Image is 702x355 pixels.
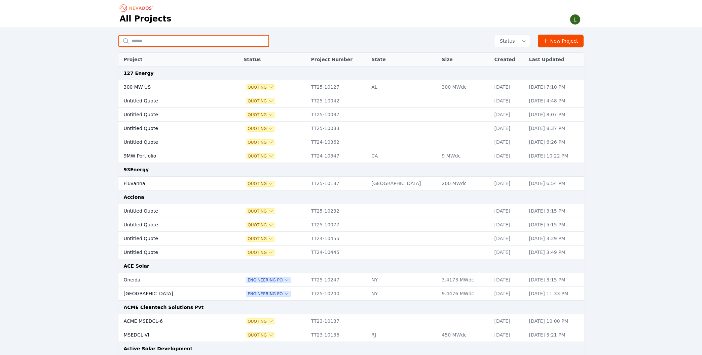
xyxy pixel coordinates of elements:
[118,80,584,94] tr: 300 MW USQuotingTT25-10127AL300 MWdc[DATE][DATE] 7:10 PM
[118,246,584,259] tr: Untitled QuoteQuotingTT24-10445[DATE][DATE] 3:49 PM
[240,53,307,66] th: Status
[526,273,584,287] td: [DATE] 3:15 PM
[491,149,526,163] td: [DATE]
[438,80,491,94] td: 300 MWdc
[118,218,584,232] tr: Untitled QuoteQuotingTT25-10077[DATE][DATE] 5:15 PM
[118,135,224,149] td: Untitled Quote
[246,98,275,104] button: Quoting
[526,287,584,301] td: [DATE] 11:33 PM
[118,149,584,163] tr: 9MW PortfolioQuotingTT24-10347CA9 MWdc[DATE][DATE] 10:22 PM
[118,80,224,94] td: 300 MW US
[438,287,491,301] td: 9.4476 MWdc
[118,218,224,232] td: Untitled Quote
[118,287,584,301] tr: [GEOGRAPHIC_DATA]Engineering POTT25-10240NY9.4476 MWdc[DATE][DATE] 11:33 PM
[491,273,526,287] td: [DATE]
[246,85,275,90] button: Quoting
[438,328,491,342] td: 450 MWdc
[526,177,584,190] td: [DATE] 6:54 PM
[308,218,368,232] td: TT25-10077
[308,177,368,190] td: TT25-10137
[308,135,368,149] td: TT24-10362
[526,328,584,342] td: [DATE] 5:21 PM
[438,53,491,66] th: Size
[118,108,224,122] td: Untitled Quote
[118,314,224,328] td: ACME MSEDCL-6
[118,163,584,177] td: 93Energy
[526,53,584,66] th: Last Updated
[526,204,584,218] td: [DATE] 3:15 PM
[118,94,224,108] td: Untitled Quote
[118,259,584,273] td: ACE Solar
[491,246,526,259] td: [DATE]
[491,287,526,301] td: [DATE]
[118,232,584,246] tr: Untitled QuoteQuotingTT24-10455[DATE][DATE] 3:29 PM
[526,246,584,259] td: [DATE] 3:49 PM
[526,218,584,232] td: [DATE] 5:15 PM
[526,149,584,163] td: [DATE] 10:22 PM
[491,135,526,149] td: [DATE]
[538,35,584,47] a: New Project
[526,94,584,108] td: [DATE] 4:48 PM
[438,177,491,190] td: 200 MWdc
[118,273,224,287] td: Oneida
[118,108,584,122] tr: Untitled QuoteQuotingTT25-10037[DATE][DATE] 8:07 PM
[308,80,368,94] td: TT25-10127
[570,14,581,25] img: Lamar Washington
[118,149,224,163] td: 9MW Portfolio
[308,122,368,135] td: TT25-10033
[491,328,526,342] td: [DATE]
[246,291,291,297] button: Engineering PO
[118,190,584,204] td: Acciona
[246,126,275,131] button: Quoting
[526,232,584,246] td: [DATE] 3:29 PM
[246,181,275,186] span: Quoting
[368,328,438,342] td: RJ
[308,287,368,301] td: TT25-10240
[118,328,584,342] tr: MSEDCL-VIQuotingTT23-10136RJ450 MWdc[DATE][DATE] 5:21 PM
[246,277,291,283] button: Engineering PO
[368,273,438,287] td: NY
[118,287,224,301] td: [GEOGRAPHIC_DATA]
[491,204,526,218] td: [DATE]
[246,250,275,255] button: Quoting
[438,273,491,287] td: 3.4173 MWdc
[246,236,275,241] button: Quoting
[118,273,584,287] tr: OneidaEngineering POTT25-10247NY3.4173 MWdc[DATE][DATE] 3:15 PM
[118,53,224,66] th: Project
[491,218,526,232] td: [DATE]
[526,135,584,149] td: [DATE] 6:26 PM
[308,246,368,259] td: TT24-10445
[118,66,584,80] td: 127 Energy
[368,80,438,94] td: AL
[308,232,368,246] td: TT24-10455
[118,204,584,218] tr: Untitled QuoteQuotingTT25-10232[DATE][DATE] 3:15 PM
[118,135,584,149] tr: Untitled QuoteQuotingTT24-10362[DATE][DATE] 6:26 PM
[368,149,438,163] td: CA
[308,273,368,287] td: TT25-10247
[118,177,584,190] tr: FluvannaQuotingTT25-10137[GEOGRAPHIC_DATA]200 MWdc[DATE][DATE] 6:54 PM
[308,53,368,66] th: Project Number
[491,122,526,135] td: [DATE]
[526,314,584,328] td: [DATE] 10:00 PM
[526,122,584,135] td: [DATE] 8:37 PM
[246,153,275,159] button: Quoting
[246,332,275,338] button: Quoting
[120,3,155,13] nav: Breadcrumb
[491,53,526,66] th: Created
[246,112,275,118] button: Quoting
[118,246,224,259] td: Untitled Quote
[494,35,530,47] button: Status
[118,301,584,314] td: ACME Cleantech Solutions Pvt
[368,287,438,301] td: NY
[246,140,275,145] button: Quoting
[491,177,526,190] td: [DATE]
[308,328,368,342] td: TT23-10136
